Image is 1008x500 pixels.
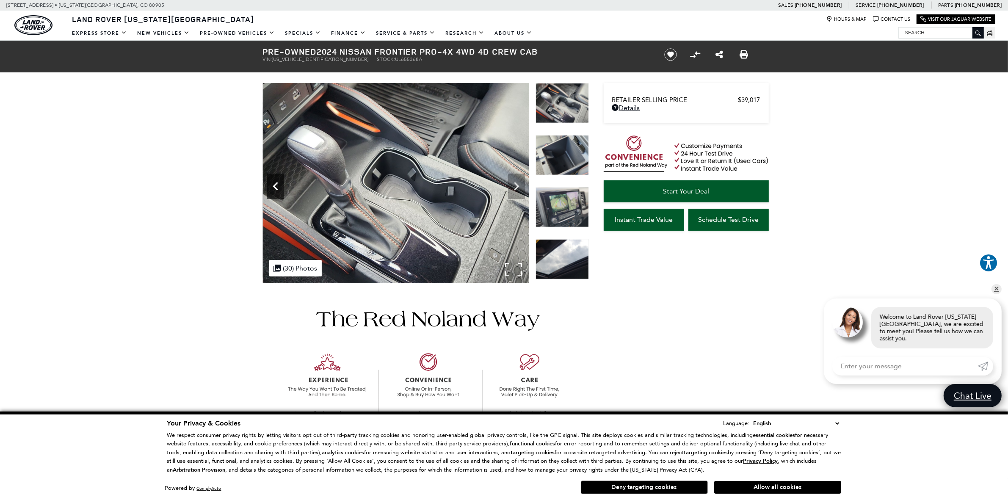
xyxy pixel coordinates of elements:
strong: Arbitration Provision [173,466,226,474]
a: Finance [326,26,371,41]
img: Used 2024 Baja Storm Nissan PRO-4X image 19 [536,135,589,175]
input: Enter your message [832,357,978,376]
nav: Main Navigation [67,26,537,41]
span: Service [856,2,875,8]
div: Welcome to Land Rover [US_STATE][GEOGRAPHIC_DATA], we are excited to meet you! Please tell us how... [871,307,993,348]
img: Used 2024 Baja Storm Nissan PRO-4X image 18 [263,83,529,283]
span: Retailer Selling Price [612,96,738,104]
a: New Vehicles [132,26,195,41]
a: ComplyAuto [197,486,221,491]
div: Previous [267,174,284,199]
strong: targeting cookies [684,449,728,456]
strong: targeting cookies [511,449,555,456]
span: Stock: [377,56,395,62]
strong: functional cookies [510,440,555,448]
a: [PHONE_NUMBER] [955,2,1002,8]
a: [PHONE_NUMBER] [795,2,842,8]
button: Deny targeting cookies [581,481,708,494]
div: Next [508,174,525,199]
span: [US_VEHICLE_IDENTIFICATION_NUMBER] [272,56,369,62]
div: (30) Photos [269,260,322,276]
span: Chat Live [950,390,996,401]
span: Schedule Test Drive [698,215,759,224]
a: Instant Trade Value [604,209,684,231]
a: EXPRESS STORE [67,26,132,41]
a: Service & Parts [371,26,440,41]
a: Hours & Map [826,16,867,22]
p: We respect consumer privacy rights by letting visitors opt out of third-party tracking cookies an... [167,431,841,475]
a: Retailer Selling Price $39,017 [612,96,760,104]
a: Schedule Test Drive [688,209,769,231]
span: Parts [938,2,953,8]
a: Share this Pre-Owned 2024 Nissan Frontier PRO-4X 4WD 4D Crew Cab [715,50,723,60]
a: Pre-Owned Vehicles [195,26,280,41]
a: About Us [489,26,537,41]
button: Allow all cookies [714,481,841,494]
strong: Pre-Owned [263,46,317,57]
span: Your Privacy & Cookies [167,419,241,428]
aside: Accessibility Help Desk [979,254,998,274]
span: Instant Trade Value [615,215,673,224]
button: Explore your accessibility options [979,254,998,272]
img: Agent profile photo [832,307,863,337]
a: Submit [978,357,993,376]
a: Chat Live [944,384,1002,407]
a: Visit Our Jaguar Website [920,16,991,22]
span: Start Your Deal [663,187,709,195]
span: Land Rover [US_STATE][GEOGRAPHIC_DATA] [72,14,254,24]
span: UL655368A [395,56,423,62]
u: Privacy Policy [743,457,778,465]
a: Research [440,26,489,41]
img: Used 2024 Baja Storm Nissan PRO-4X image 18 [536,83,589,123]
a: [STREET_ADDRESS] • [US_STATE][GEOGRAPHIC_DATA], CO 80905 [6,2,164,8]
img: Used 2024 Baja Storm Nissan PRO-4X image 20 [536,187,589,227]
span: Sales [778,2,793,8]
a: [PHONE_NUMBER] [877,2,924,8]
a: Land Rover [US_STATE][GEOGRAPHIC_DATA] [67,14,259,24]
a: Details [612,104,760,112]
a: Print this Pre-Owned 2024 Nissan Frontier PRO-4X 4WD 4D Crew Cab [740,50,748,60]
a: Contact Us [873,16,910,22]
h1: 2024 Nissan Frontier PRO-4X 4WD 4D Crew Cab [263,47,650,56]
img: Used 2024 Baja Storm Nissan PRO-4X image 21 [536,239,589,279]
button: Save vehicle [661,48,680,61]
span: VIN: [263,56,272,62]
div: Powered by [165,486,221,491]
a: Start Your Deal [604,180,769,202]
input: Search [899,28,983,38]
span: $39,017 [738,96,760,104]
select: Language Select [751,419,841,428]
strong: analytics cookies [322,449,365,456]
button: Compare Vehicle [689,48,701,61]
div: Language: [724,420,750,426]
img: Land Rover [14,15,52,35]
a: land-rover [14,15,52,35]
strong: essential cookies [753,431,795,439]
a: Specials [280,26,326,41]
